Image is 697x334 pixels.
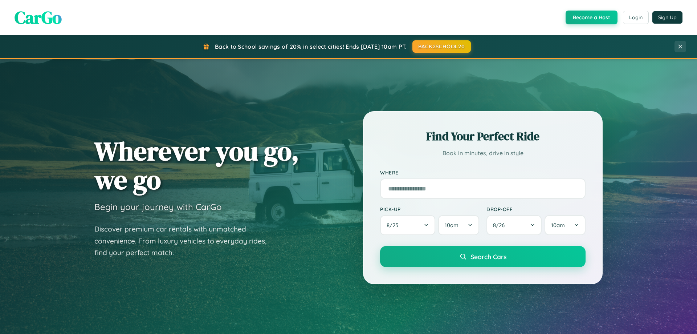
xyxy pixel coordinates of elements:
button: 8/26 [486,215,542,235]
label: Where [380,169,586,176]
span: 10am [551,222,565,229]
span: Search Cars [470,253,506,261]
span: 8 / 25 [387,222,402,229]
button: BACK2SCHOOL20 [412,40,471,53]
span: CarGo [15,5,62,29]
button: 10am [438,215,479,235]
span: Back to School savings of 20% in select cities! Ends [DATE] 10am PT. [215,43,407,50]
h1: Wherever you go, we go [94,137,299,194]
button: Sign Up [652,11,682,24]
p: Book in minutes, drive in style [380,148,586,158]
button: 10am [545,215,586,235]
label: Pick-up [380,206,479,212]
button: Become a Host [566,11,617,24]
span: 10am [445,222,458,229]
span: 8 / 26 [493,222,508,229]
label: Drop-off [486,206,586,212]
h3: Begin your journey with CarGo [94,201,222,212]
button: 8/25 [380,215,435,235]
p: Discover premium car rentals with unmatched convenience. From luxury vehicles to everyday rides, ... [94,223,276,259]
button: Login [623,11,649,24]
h2: Find Your Perfect Ride [380,128,586,144]
button: Search Cars [380,246,586,267]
